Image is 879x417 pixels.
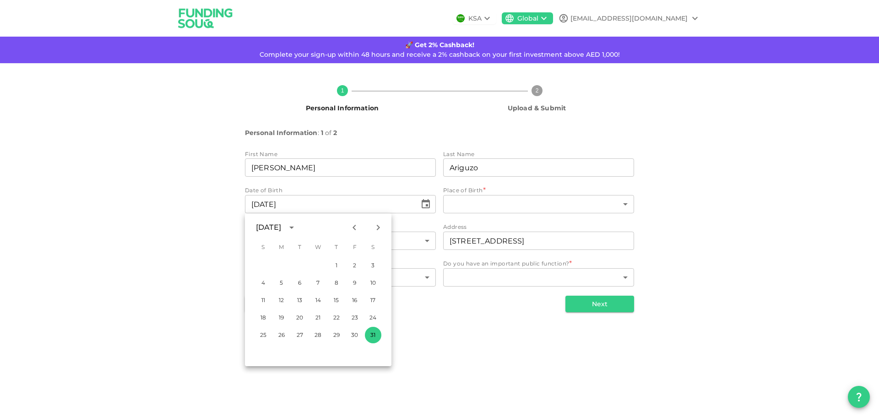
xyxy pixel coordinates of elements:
[365,275,381,291] button: 10
[443,151,475,157] span: Last Name
[570,14,688,23] div: [EMAIL_ADDRESS][DOMAIN_NAME]
[321,127,323,139] span: 1
[310,292,326,309] button: 14
[347,327,363,343] button: 30
[347,309,363,326] button: 23
[245,186,282,195] span: Date of Birth
[328,238,345,256] span: Thursday
[347,292,363,309] button: 16
[255,292,271,309] button: 11
[256,222,281,233] div: [DATE]
[347,257,363,274] button: 2
[273,327,290,343] button: 26
[284,220,299,235] button: calendar view is open, switch to year view
[468,14,482,23] div: KSA
[292,275,308,291] button: 6
[347,220,362,235] button: Previous month
[255,275,271,291] button: 4
[318,127,319,139] span: :
[273,309,290,326] button: 19
[306,104,379,112] span: Personal Information
[245,158,436,177] input: firstName
[370,220,386,235] button: Next month
[405,41,474,49] strong: 🚀 Get 2% Cashback!
[443,268,634,287] div: importantPublicFunction
[365,292,381,309] button: 17
[260,50,620,59] span: Complete your sign-up within 48 hours and receive a 2% cashback on your first investment above AE...
[292,238,308,256] span: Tuesday
[292,309,308,326] button: 20
[328,275,345,291] button: 8
[443,232,634,250] input: address.addressLine
[365,309,381,326] button: 24
[245,195,417,213] input: ⁦⁨DD⁩ / ⁨MM⁩ / ⁨YYYY⁩⁩
[292,292,308,309] button: 13
[255,327,271,343] button: 25
[245,151,277,157] span: First Name
[456,14,465,22] img: flag-sa.b9a346574cdc8950dd34b50780441f57.svg
[443,260,569,267] span: Do you have an important public function?
[310,275,326,291] button: 7
[325,127,331,139] span: of
[535,87,538,94] text: 2
[255,238,271,256] span: Sunday
[310,309,326,326] button: 21
[273,238,290,256] span: Monday
[328,309,345,326] button: 22
[443,158,634,177] input: lastName
[310,238,326,256] span: Wednesday
[365,327,381,343] button: 31
[341,87,344,94] text: 1
[443,195,634,213] div: placeOfBirth
[347,275,363,291] button: 9
[333,127,337,139] span: 2
[328,327,345,343] button: 29
[273,292,290,309] button: 12
[328,292,345,309] button: 15
[365,257,381,274] button: 3
[417,195,435,213] button: Choose date, selected date is Dec 31, 1994
[565,296,634,312] button: Next
[310,327,326,343] button: 28
[255,309,271,326] button: 18
[347,238,363,256] span: Friday
[443,223,467,230] span: Address
[365,238,381,256] span: Saturday
[273,275,290,291] button: 5
[292,327,308,343] button: 27
[848,386,870,408] button: question
[328,257,345,274] button: 1
[508,104,566,112] span: Upload & Submit
[245,127,318,139] span: Personal Information
[517,14,538,23] div: Global
[443,187,483,194] span: Place of Birth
